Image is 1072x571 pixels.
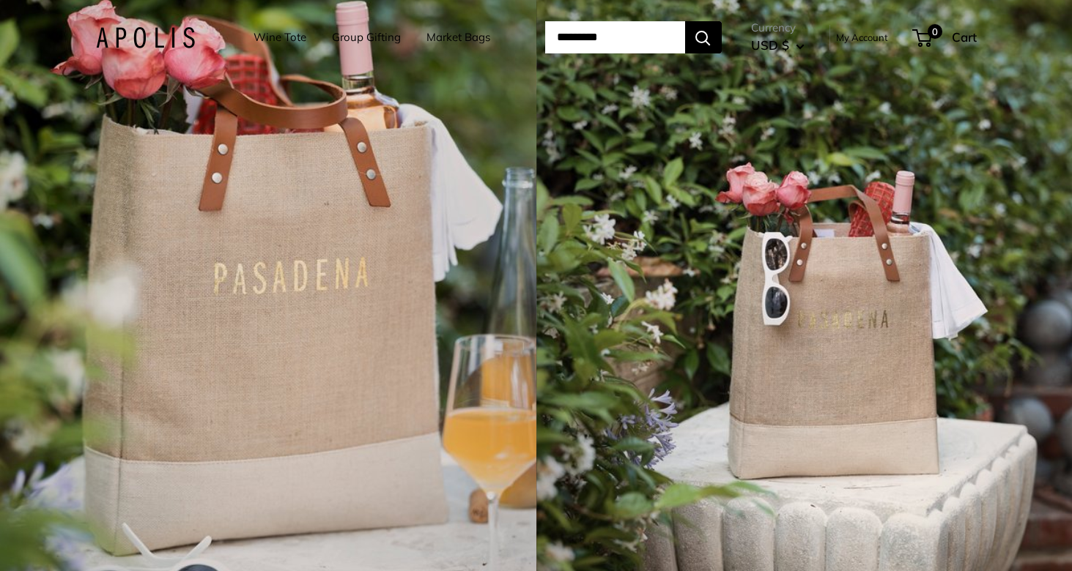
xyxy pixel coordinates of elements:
[545,21,685,53] input: Search...
[914,26,977,49] a: 0 Cart
[952,29,977,45] span: Cart
[751,37,789,53] span: USD $
[751,18,805,38] span: Currency
[96,27,195,48] img: Apolis
[685,21,722,53] button: Search
[426,27,490,48] a: Market Bags
[254,27,306,48] a: Wine Tote
[927,24,942,39] span: 0
[836,29,888,46] a: My Account
[751,34,805,57] button: USD $
[332,27,401,48] a: Group Gifting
